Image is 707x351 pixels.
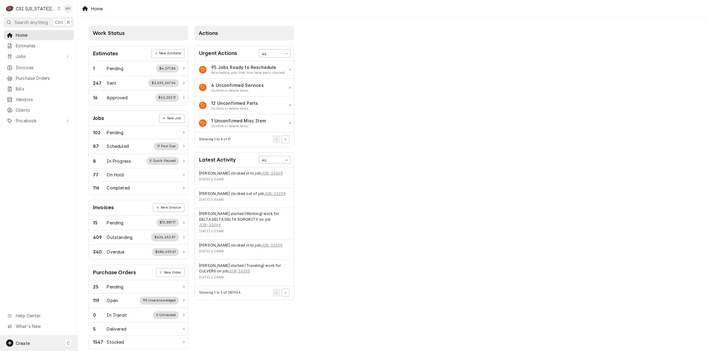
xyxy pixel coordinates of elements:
div: Work Status [89,126,188,139]
div: Card Header [89,111,188,126]
div: Work Status Count [93,172,107,178]
div: Work Status [89,76,188,90]
a: Work Status [89,230,188,245]
div: Card Column Header [194,26,294,40]
div: Work Status Supplemental Data [152,248,179,256]
a: JOB-33205 [228,268,250,274]
div: Work Status Title [107,158,131,164]
div: Event Timestamp [199,275,290,280]
div: Card Link Button [153,203,184,212]
a: JOB-33239 [264,191,286,196]
div: Card Link Button [156,268,185,277]
div: Action Item Suggestion [211,124,266,129]
div: Work Status Count [93,220,107,226]
a: Go to What's New [4,321,74,331]
div: Card Data [89,126,188,194]
div: Work Status Title [107,94,128,101]
div: Event String [199,263,290,274]
a: Work Status [89,90,188,105]
div: Card Data [195,167,294,285]
div: Card Footer: Pagination [195,286,294,300]
div: Work Status Supplemental Data [156,64,179,72]
div: Action Item [195,79,294,97]
a: JOB-33069 [199,222,221,228]
div: Card: Estimates [88,46,188,105]
a: New Job [159,114,185,123]
div: Work Status Count [93,143,107,149]
div: Work Status Count [93,158,107,164]
div: Work Status [89,293,188,308]
div: Card Title [93,114,104,122]
div: Event [195,167,294,188]
div: Action Item Title [211,82,264,88]
div: Card: Latest Activity [194,152,294,300]
span: Search anything [15,19,48,26]
div: Event Timestamp [199,249,283,254]
span: Clients [16,107,71,113]
div: Card Title [199,49,237,57]
div: Card Header [195,152,294,167]
div: Event Timestamp [199,229,290,234]
a: Work Status [89,216,188,230]
div: Card: Purchase Orders [88,265,188,349]
div: Action Item Title [211,118,266,124]
span: Help Center [16,312,70,319]
a: Work Status [89,245,188,259]
a: Work Status [89,280,188,293]
div: Card Link Button [151,49,184,58]
div: Card Data [89,280,188,349]
div: Card Title [93,268,136,277]
div: Work Status Title [107,80,117,86]
div: Work Status Title [107,172,124,178]
div: Action Item [195,97,294,114]
button: Search anythingCtrlK [4,17,74,28]
div: Work Status [89,323,188,336]
div: Card Column Header [88,26,188,40]
a: Invoices [4,63,74,73]
a: Go to Pricebook [4,116,74,126]
span: Vendors [16,96,71,103]
span: Invoices [16,64,71,71]
div: Event Timestamp [199,177,283,182]
div: Work Status [89,308,188,322]
div: Work Status Count [93,284,107,290]
a: Go to Jobs [4,51,74,61]
a: Go to Help Center [4,311,74,321]
a: Action Item [195,114,294,132]
a: Action Item [195,61,294,79]
span: Purchase Orders [16,75,71,81]
a: Work Status [89,61,188,76]
div: Work Status Count [93,249,107,255]
div: Card Header [89,200,188,215]
div: Work Status Title [107,326,126,332]
div: Work Status Supplemental Data [153,311,179,319]
div: Pagination Controls [272,289,290,297]
span: K [67,19,70,26]
div: Work Status Supplemental Data [156,219,179,227]
div: Card Title [93,203,114,212]
div: Action Item Suggestion [211,88,264,93]
div: Work Status Title [107,234,133,240]
div: Card Header [89,265,188,280]
a: Purchase Orders [4,73,74,83]
div: Card Data [89,216,188,259]
span: Actions [199,30,218,36]
div: Event [195,188,294,208]
button: Go to Next Page [282,135,290,143]
a: JOB-33069 [261,171,283,176]
button: Go to Next Page [282,289,290,297]
div: Work Status Count [93,185,107,191]
a: Work Status [89,154,188,169]
span: Home [16,32,71,38]
div: Card Link Button [159,114,185,123]
div: Work Status Count [93,339,107,345]
div: Event String [199,171,283,176]
div: Work Status Count [93,326,107,332]
div: Event [195,260,294,285]
div: Current Page Details [199,137,230,142]
div: Work Status Title [107,143,129,149]
div: Work Status [89,169,188,182]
